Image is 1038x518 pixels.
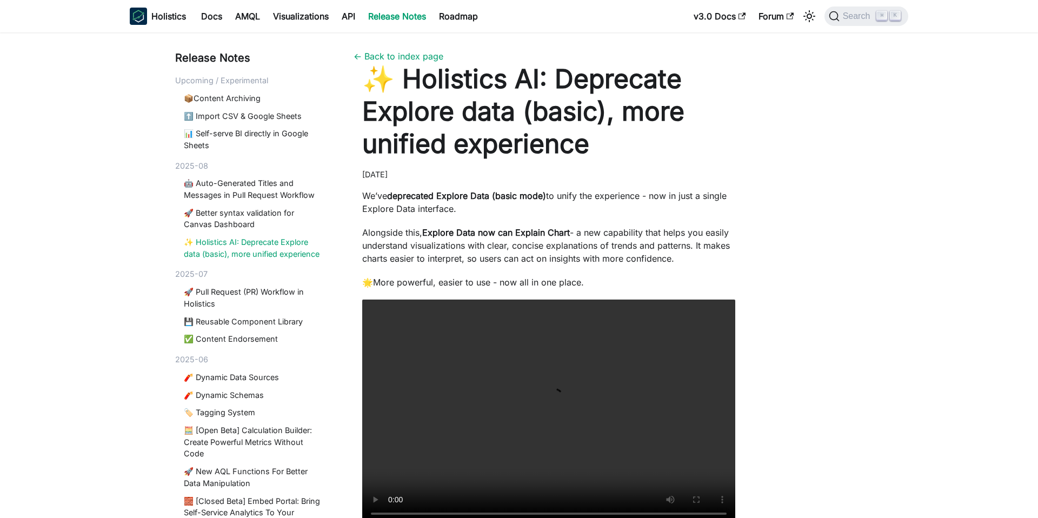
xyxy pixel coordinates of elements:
a: 📊 Self-serve BI directly in Google Sheets [184,128,323,151]
div: 2025-06 [175,354,328,366]
a: 📦Content Archiving [184,92,323,104]
a: 🧮 [Open Beta] Calculation Builder: Create Powerful Metrics Without Code [184,424,323,460]
nav: Blog recent posts navigation [175,50,328,518]
kbd: ⌘ [876,11,887,21]
a: ⬆️ Import CSV & Google Sheets [184,110,323,122]
div: Release Notes [175,50,328,66]
a: Docs [195,8,229,25]
p: 🌟 More powerful, easier to use - now all in one place. [362,276,735,289]
a: 🧨 Dynamic Data Sources [184,371,323,383]
a: 🚀 Pull Request (PR) Workflow in Holistics [184,286,323,309]
time: [DATE] [362,170,388,179]
img: Holistics [130,8,147,25]
button: Switch between dark and light mode (currently light mode) [801,8,818,25]
a: 🧨 Dynamic Schemas [184,389,323,401]
a: 🤖 Auto-Generated Titles and Messages in Pull Request Workflow [184,177,323,201]
a: HolisticsHolistics [130,8,186,25]
h1: ✨ Holistics AI: Deprecate Explore data (basic), more unified experience [362,63,735,160]
a: Forum [752,8,800,25]
a: Visualizations [267,8,335,25]
div: Upcoming / Experimental [175,75,328,87]
p: Alongside this, - a new capability that helps you easily understand visualizations with clear, co... [362,226,735,265]
p: We’ve to unify the experience - now in just a single Explore Data interface. [362,189,735,215]
a: 💾 Reusable Component Library [184,316,323,328]
a: 🚀 New AQL Functions For Better Data Manipulation [184,466,323,489]
a: v3.0 Docs [687,8,752,25]
a: Release Notes [362,8,432,25]
div: 2025-08 [175,160,328,172]
a: 🚀 Better syntax validation for Canvas Dashboard [184,207,323,230]
strong: Explore Data now can Explain Chart [422,227,570,238]
span: Search [840,11,877,21]
a: API [335,8,362,25]
div: 2025-07 [175,268,328,280]
strong: deprecated Explore Data (basic mode) [387,190,546,201]
b: Holistics [151,10,186,23]
a: ← Back to index page [354,51,443,62]
a: 🏷️ Tagging System [184,407,323,419]
button: Search (Command+K) [824,6,908,26]
a: ✅ Content Endorsement [184,333,323,345]
a: Roadmap [432,8,484,25]
a: AMQL [229,8,267,25]
a: ✨ Holistics AI: Deprecate Explore data (basic), more unified experience [184,236,323,260]
kbd: K [890,11,901,21]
